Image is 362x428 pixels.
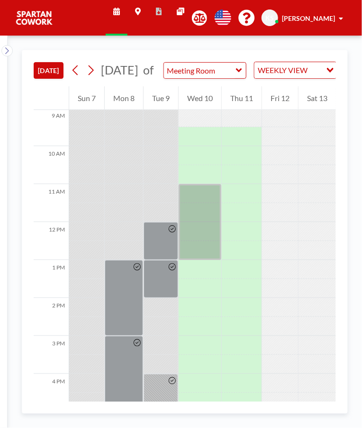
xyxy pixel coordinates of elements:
[262,86,298,110] div: Fri 12
[105,86,143,110] div: Mon 8
[34,298,69,336] div: 2 PM
[143,63,154,77] span: of
[34,374,69,412] div: 4 PM
[34,146,69,184] div: 10 AM
[34,184,69,222] div: 11 AM
[256,64,310,76] span: WEEKLY VIEW
[69,86,104,110] div: Sun 7
[299,86,336,110] div: Sat 13
[311,64,321,76] input: Search for option
[34,222,69,260] div: 12 PM
[15,9,53,28] img: organization-logo
[266,14,274,22] span: KS
[282,14,335,22] span: [PERSON_NAME]
[34,62,63,79] button: [DATE]
[254,62,336,78] div: Search for option
[144,86,178,110] div: Tue 9
[34,108,69,146] div: 9 AM
[164,63,236,78] input: Meeting Room
[34,336,69,374] div: 3 PM
[179,86,221,110] div: Wed 10
[222,86,262,110] div: Thu 11
[34,260,69,298] div: 1 PM
[101,63,138,77] span: [DATE]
